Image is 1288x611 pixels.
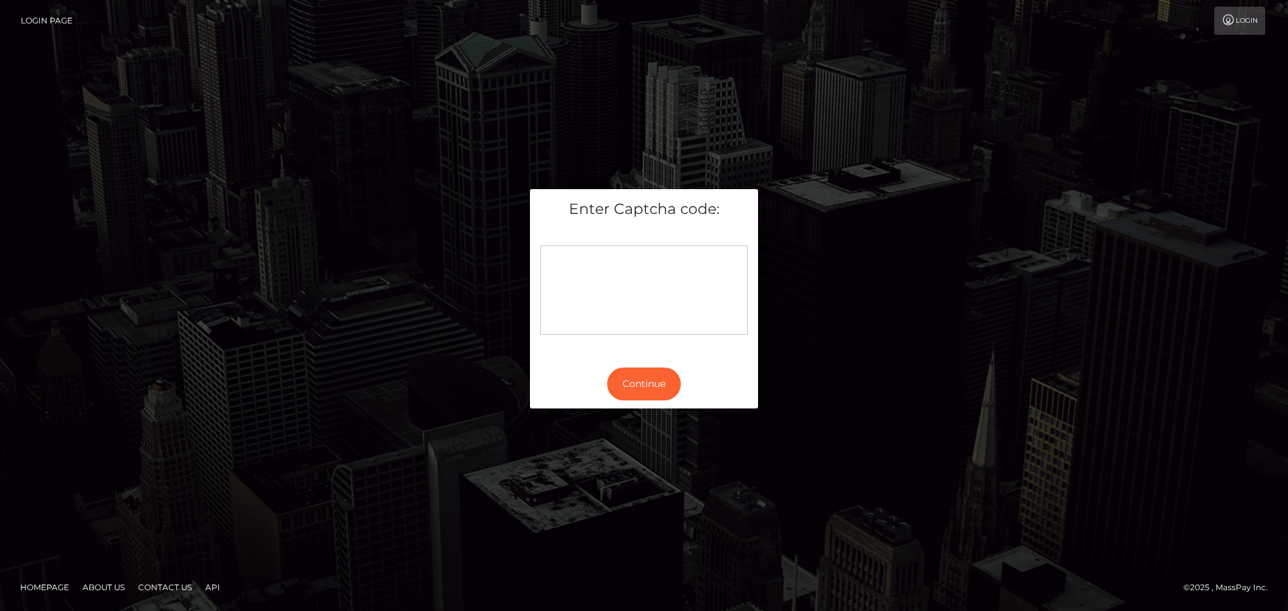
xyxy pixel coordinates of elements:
a: Login Page [21,7,72,35]
a: Contact Us [133,577,197,598]
a: API [200,577,225,598]
div: Captcha widget loading... [540,245,748,335]
a: Login [1214,7,1265,35]
a: About Us [77,577,130,598]
button: Continue [607,368,681,400]
div: © 2025 , MassPay Inc. [1183,580,1278,595]
h5: Enter Captcha code: [540,199,748,220]
a: Homepage [15,577,74,598]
